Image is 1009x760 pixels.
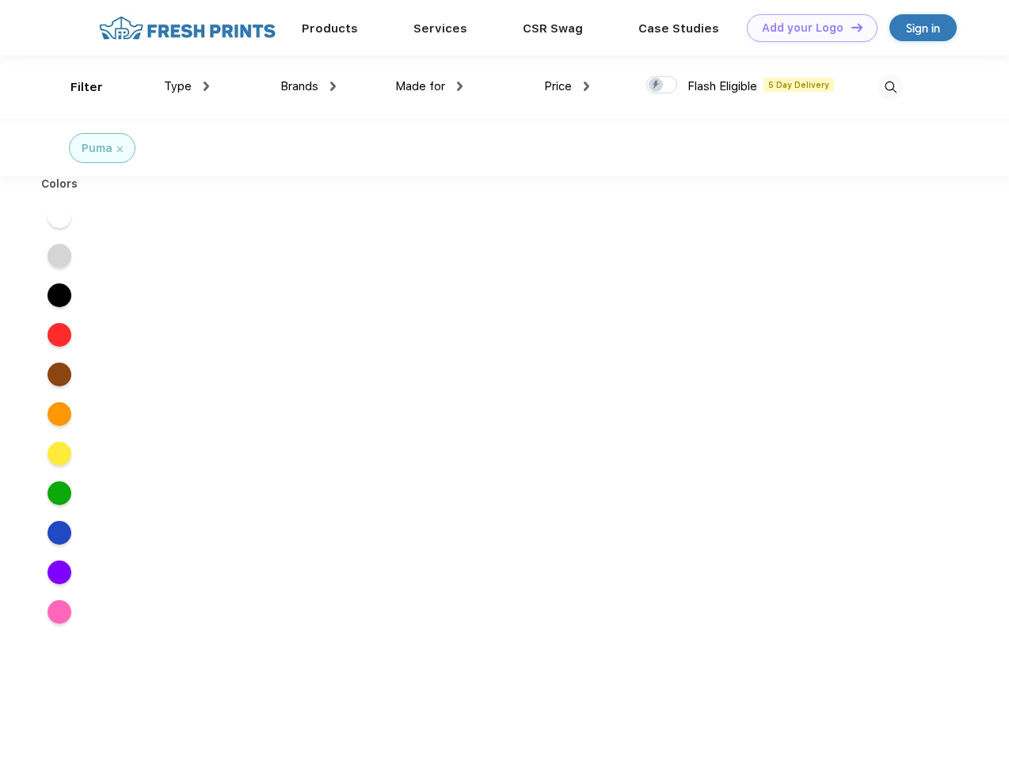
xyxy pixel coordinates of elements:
[763,78,834,92] span: 5 Day Delivery
[164,79,192,93] span: Type
[584,82,589,91] img: dropdown.png
[204,82,209,91] img: dropdown.png
[395,79,445,93] span: Made for
[906,19,940,37] div: Sign in
[82,140,112,157] div: Puma
[70,78,103,97] div: Filter
[29,176,90,192] div: Colors
[878,74,904,101] img: desktop_search.svg
[544,79,572,93] span: Price
[851,23,862,32] img: DT
[117,146,123,152] img: filter_cancel.svg
[457,82,463,91] img: dropdown.png
[762,21,843,35] div: Add your Logo
[413,21,467,36] a: Services
[687,79,757,93] span: Flash Eligible
[889,14,957,41] a: Sign in
[302,21,358,36] a: Products
[523,21,583,36] a: CSR Swag
[94,14,280,42] img: fo%20logo%202.webp
[330,82,336,91] img: dropdown.png
[280,79,318,93] span: Brands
